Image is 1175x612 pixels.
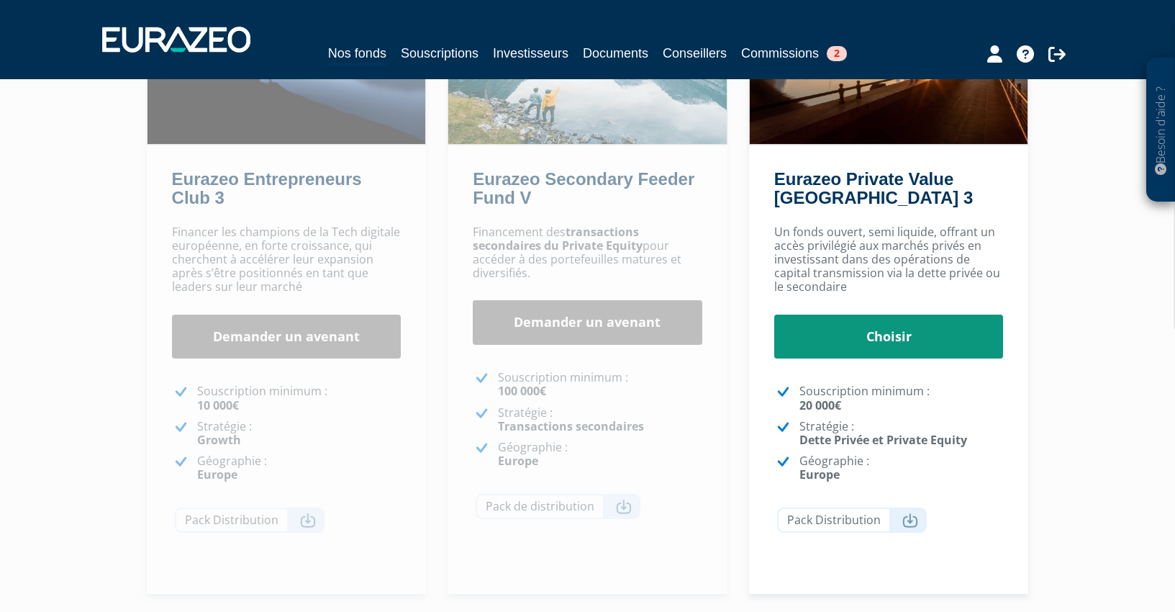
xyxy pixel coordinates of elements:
[197,420,402,447] p: Stratégie :
[172,169,362,207] a: Eurazeo Entrepreneurs Club 3
[493,43,568,63] a: Investisseurs
[197,467,237,482] strong: Europe
[197,432,241,448] strong: Growth
[197,454,402,482] p: Géographie :
[175,508,325,533] a: Pack Distribution
[401,43,478,63] a: Souscriptions
[172,315,402,359] a: Demander un avenant
[799,397,841,413] strong: 20 000€
[741,43,847,63] a: Commissions2
[799,432,967,448] strong: Dette Privée et Private Equity
[172,225,402,294] p: Financer les champions de la Tech digitale européenne, en forte croissance, qui cherchent à accél...
[498,418,644,434] strong: Transactions secondaires
[774,315,1004,359] a: Choisir
[583,43,648,63] a: Documents
[827,46,847,61] span: 2
[498,406,702,433] p: Stratégie :
[473,224,643,253] strong: transactions secondaires du Private Equity
[476,494,640,519] a: Pack de distribution
[473,169,694,207] a: Eurazeo Secondary Feeder Fund V
[473,300,702,345] a: Demander un avenant
[774,169,973,207] a: Eurazeo Private Value [GEOGRAPHIC_DATA] 3
[498,441,702,468] p: Géographie :
[774,225,1004,294] p: Un fonds ouvert, semi liquide, offrant un accès privilégié aux marchés privés en investissant dan...
[498,453,538,469] strong: Europe
[799,454,1004,482] p: Géographie :
[328,43,386,66] a: Nos fonds
[799,420,1004,447] p: Stratégie :
[102,27,250,53] img: 1732889491-logotype_eurazeo_blanc_rvb.png
[799,384,1004,412] p: Souscription minimum :
[498,371,702,398] p: Souscription minimum :
[777,508,927,533] a: Pack Distribution
[473,225,702,281] p: Financement des pour accéder à des portefeuilles matures et diversifiés.
[663,43,727,63] a: Conseillers
[799,467,840,482] strong: Europe
[197,384,402,412] p: Souscription minimum :
[1153,66,1169,195] p: Besoin d'aide ?
[197,397,239,413] strong: 10 000€
[498,383,546,399] strong: 100 000€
